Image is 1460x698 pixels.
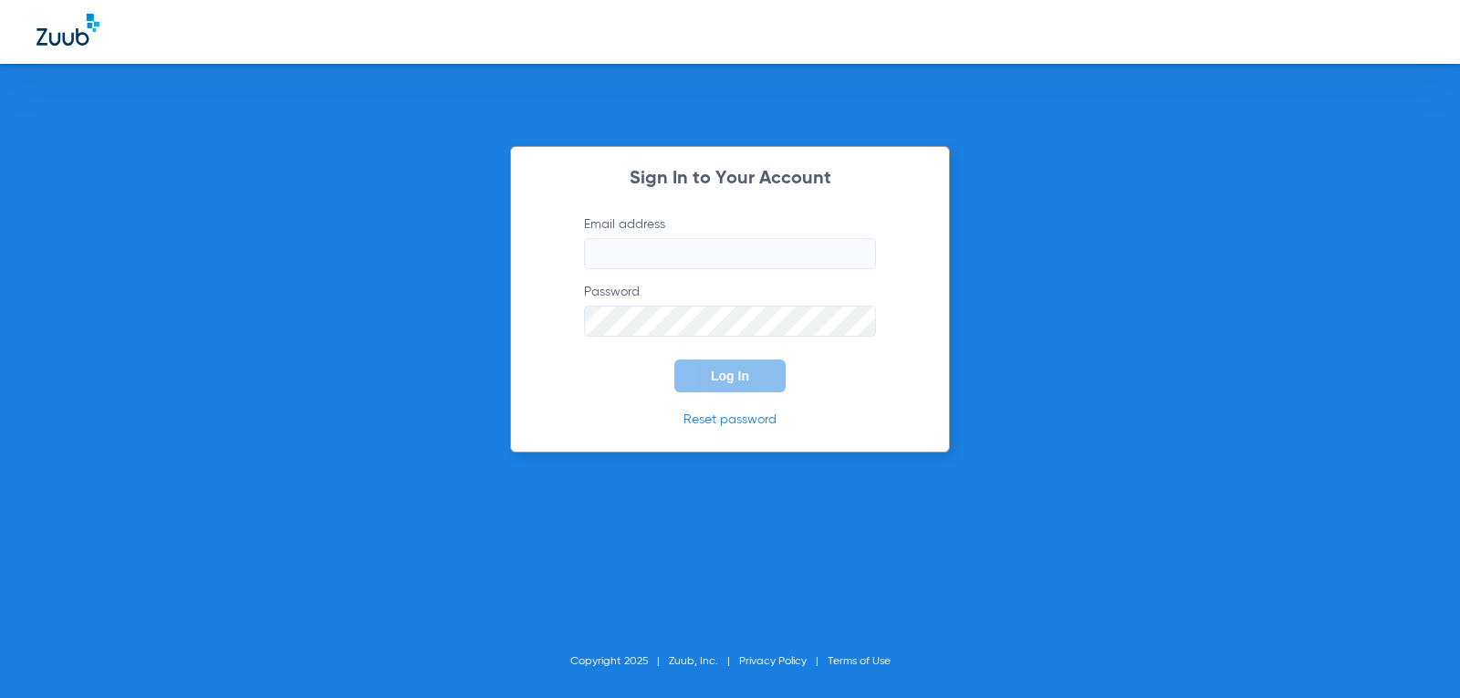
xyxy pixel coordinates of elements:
[683,413,777,426] a: Reset password
[584,306,876,337] input: Password
[570,652,669,671] li: Copyright 2025
[36,14,99,46] img: Zuub Logo
[828,656,891,667] a: Terms of Use
[584,283,876,337] label: Password
[674,359,786,392] button: Log In
[557,170,903,188] h2: Sign In to Your Account
[711,369,749,383] span: Log In
[669,652,739,671] li: Zuub, Inc.
[584,238,876,269] input: Email address
[584,215,876,269] label: Email address
[739,656,807,667] a: Privacy Policy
